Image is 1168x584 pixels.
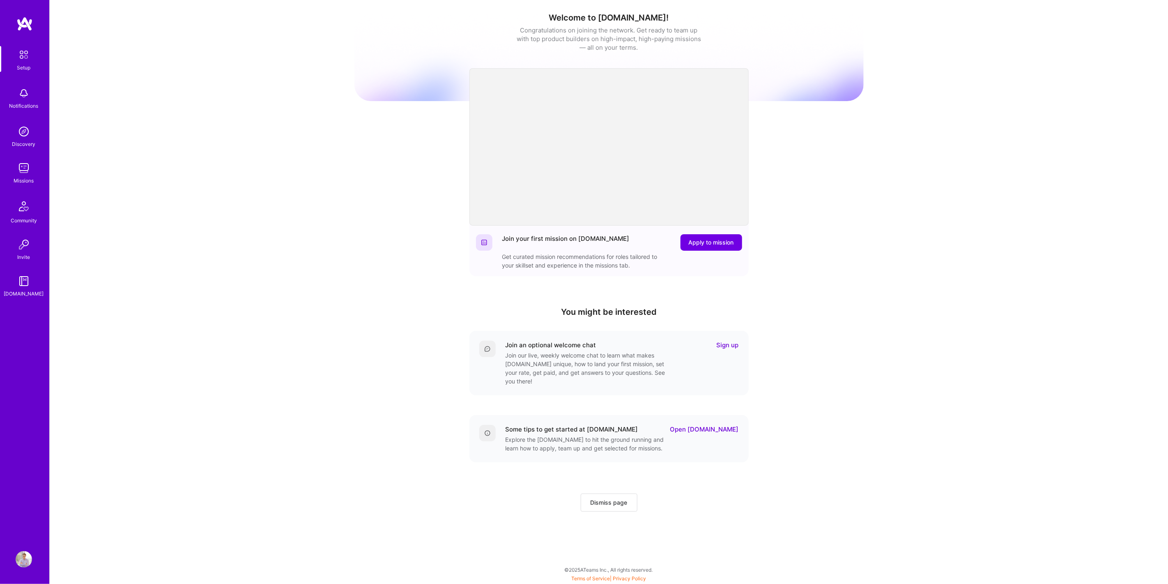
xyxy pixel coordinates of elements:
div: Notifications [9,102,39,110]
div: © 2025 ATeams Inc., All rights reserved. [49,559,1168,580]
div: Get curated mission recommendations for roles tailored to your skillset and experience in the mis... [502,252,667,270]
img: setup [15,46,32,63]
span: Dismiss page [591,499,628,507]
div: Join our live, weekly welcome chat to learn what makes [DOMAIN_NAME] unique, how to land your fir... [506,351,670,385]
img: guide book [16,273,32,289]
a: Terms of Service [571,575,610,582]
a: Open [DOMAIN_NAME] [670,425,739,434]
button: Apply to mission [681,234,742,251]
iframe: video [469,68,749,226]
img: teamwork [16,160,32,176]
img: Website [481,239,487,246]
img: Comment [484,346,491,352]
div: Join an optional welcome chat [506,341,596,349]
div: Some tips to get started at [DOMAIN_NAME] [506,425,638,434]
div: Invite [18,253,30,261]
span: | [571,575,646,582]
img: User Avatar [16,551,32,568]
h1: Welcome to [DOMAIN_NAME]! [354,13,864,23]
img: Invite [16,236,32,253]
img: logo [16,16,33,31]
div: Discovery [12,140,36,148]
a: User Avatar [14,551,34,568]
div: [DOMAIN_NAME] [4,289,44,298]
button: Dismiss page [581,494,637,512]
a: Sign up [717,341,739,349]
img: Community [14,196,34,216]
div: Congratulations on joining the network. Get ready to team up with top product builders on high-im... [517,26,701,52]
div: Missions [14,176,34,185]
h4: You might be interested [469,307,749,317]
img: bell [16,85,32,102]
div: Setup [17,63,31,72]
div: Explore the [DOMAIN_NAME] to hit the ground running and learn how to apply, team up and get selec... [506,435,670,452]
a: Privacy Policy [613,575,646,582]
img: Details [484,430,491,436]
div: Join your first mission on [DOMAIN_NAME] [502,234,630,251]
div: Community [11,216,37,225]
img: discovery [16,123,32,140]
span: Apply to mission [689,238,734,247]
